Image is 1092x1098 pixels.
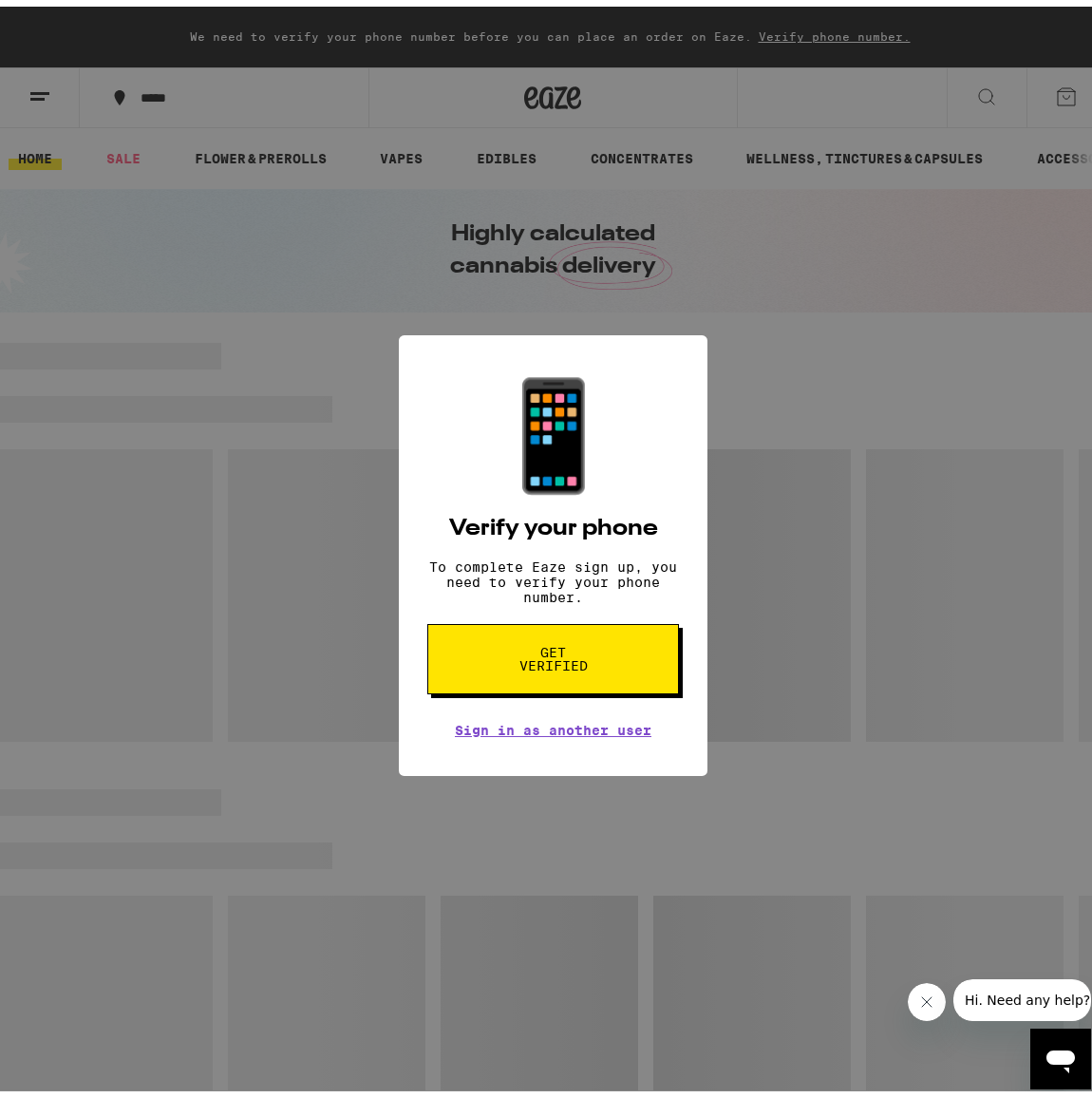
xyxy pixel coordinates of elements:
[427,617,679,688] button: Get verified
[1030,1022,1091,1083] iframe: Button to launch messaging window
[487,367,620,492] div: 📱
[427,553,679,598] p: To complete Eaze sign up, you need to verify your phone number.
[504,639,602,666] span: Get verified
[953,973,1091,1014] iframe: Message from company
[455,716,651,731] a: Sign in as another user
[908,976,946,1014] iframe: Close message
[449,511,658,534] h2: Verify your phone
